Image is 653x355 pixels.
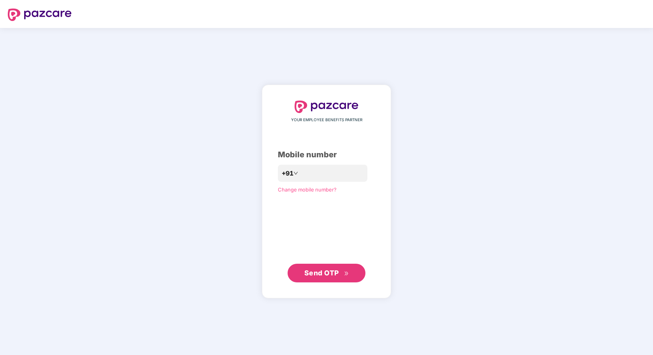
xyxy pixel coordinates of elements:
span: YOUR EMPLOYEE BENEFITS PARTNER [291,117,362,123]
div: Mobile number [278,149,375,161]
img: logo [8,9,72,21]
a: Change mobile number? [278,186,337,193]
span: double-right [344,271,349,276]
button: Send OTPdouble-right [288,264,365,282]
img: logo [295,101,358,113]
span: +91 [282,169,293,178]
span: down [293,171,298,176]
span: Send OTP [304,269,339,277]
